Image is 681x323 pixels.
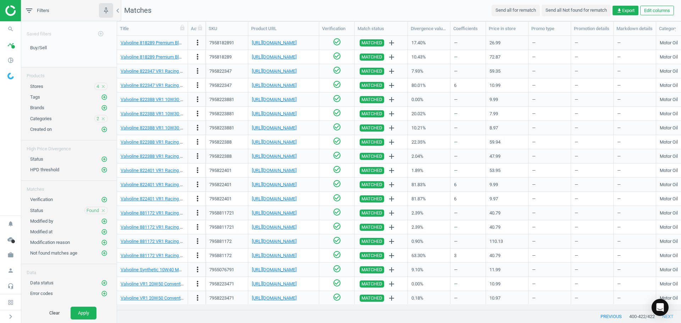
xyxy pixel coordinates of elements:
[209,82,232,89] div: 795822347
[660,153,678,160] div: Motor Oil
[193,95,202,104] button: more_vert
[386,165,398,177] button: add
[660,68,678,74] div: Motor Oil
[489,150,525,162] div: 47.99
[101,279,108,286] button: add_circle_outline
[575,51,610,63] div: —
[532,51,567,63] div: —
[454,164,482,177] div: —
[252,97,297,102] a: [URL][DOMAIN_NAME]
[333,165,341,174] i: check_circle_outline
[411,37,447,49] div: 17.40%
[333,137,341,145] i: check_circle_outline
[193,223,202,232] button: more_vert
[209,125,234,131] div: 7958223881
[252,83,297,88] a: [URL][DOMAIN_NAME]
[660,40,678,46] div: Motor Oil
[101,167,107,173] i: add_circle_outline
[121,40,252,45] a: Valvoline 818289 Premium Blue 8600 Engine Oil, 10W-30, 1 Gallon
[575,107,610,120] div: —
[2,312,20,321] button: chevron_right
[660,125,678,131] div: Motor Oil
[616,7,635,14] span: Export
[121,281,210,286] a: Valvoline VR1 20W50 Conventional Oil, Quart
[575,93,610,106] div: —
[209,153,232,160] div: 795822388
[30,105,44,110] span: Brands
[411,79,447,91] div: 80.01%
[252,239,297,244] a: [URL][DOMAIN_NAME]
[386,235,398,247] button: add
[252,281,297,286] a: [URL][DOMAIN_NAME]
[386,65,398,77] button: add
[387,110,396,118] i: add
[121,267,229,272] a: Valvoline Synthetic 10W40 Motorcycle Motor Oil, Quart
[411,136,447,148] div: 22.35%
[101,196,107,203] i: add_circle_outline
[575,150,610,162] div: —
[193,279,202,289] button: more_vert
[361,54,382,61] span: MATCHED
[193,166,202,174] i: more_vert
[411,26,447,32] div: Divergence value, %
[121,168,198,173] a: Valvoline 822401 VR1 Racing Motor Oil
[193,208,202,218] button: more_vert
[101,250,108,257] button: add_circle_outline
[25,6,33,15] i: filter_list
[101,94,107,100] i: add_circle_outline
[333,179,341,188] i: check_circle_outline
[101,166,108,173] button: add_circle_outline
[532,136,567,148] div: —
[617,164,652,177] div: —
[386,207,398,219] button: add
[386,292,398,304] button: add
[193,138,202,146] i: more_vert
[21,67,117,79] div: Products
[121,125,242,130] a: Valvoline 822388 VR1 10W30 Conventional Motor Oil, 1 Quart
[386,51,398,63] button: add
[193,237,202,246] button: more_vert
[532,93,567,106] div: —
[252,125,297,130] a: [URL][DOMAIN_NAME]
[193,237,202,245] i: more_vert
[252,168,297,173] a: [URL][DOMAIN_NAME]
[96,83,99,90] span: 4
[101,156,107,162] i: add_circle_outline
[101,218,108,225] button: add_circle_outline
[617,65,652,77] div: —
[575,65,610,77] div: —
[617,136,652,148] div: —
[193,152,202,160] i: more_vert
[532,164,567,177] div: —
[411,93,447,106] div: 0.00%
[193,123,202,133] button: more_vert
[387,266,396,274] i: add
[617,93,652,106] div: —
[660,54,678,60] div: Motor Oil
[4,248,17,262] i: work
[4,54,17,67] i: pie_chart_outlined
[209,139,232,145] div: 795822388
[101,126,108,133] button: add_circle_outline
[454,107,482,120] div: —
[387,237,396,246] i: add
[489,122,525,134] div: 8.97
[30,156,43,162] span: Status
[361,124,382,132] span: MATCHED
[489,37,525,49] div: 26.99
[574,26,610,32] div: Promotion details
[193,138,202,147] button: more_vert
[193,123,202,132] i: more_vert
[387,223,396,232] i: add
[386,79,398,91] button: add
[361,153,382,160] span: MATCHED
[361,110,382,117] span: MATCHED
[386,94,398,106] button: add
[94,27,108,41] button: add_circle_outline
[193,52,202,62] button: more_vert
[489,26,525,32] div: Price in store
[193,265,202,274] i: more_vert
[251,26,316,32] div: Product URL
[386,150,398,162] button: add
[660,139,678,145] div: Motor Oil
